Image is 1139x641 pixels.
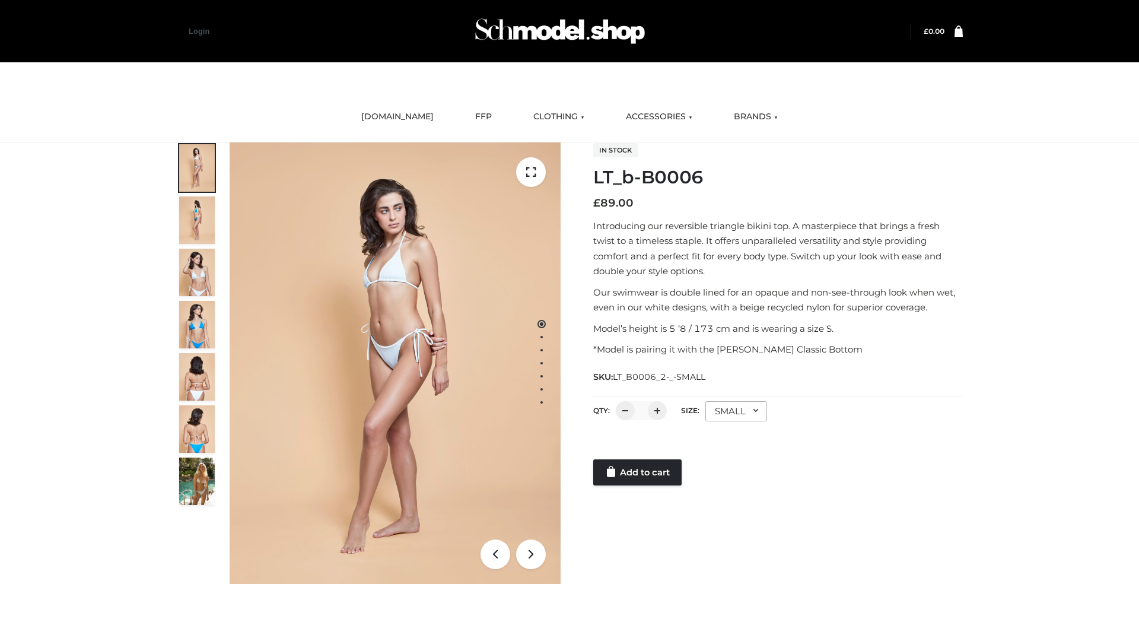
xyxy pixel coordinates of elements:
[924,27,944,36] bdi: 0.00
[471,8,649,55] img: Schmodel Admin 964
[593,285,963,315] p: Our swimwear is double lined for an opaque and non-see-through look when wet, even in our white d...
[613,372,705,382] span: LT_B0006_2-_-SMALL
[593,406,610,415] label: QTY:
[352,104,443,130] a: [DOMAIN_NAME]
[179,458,215,505] img: Arieltop_CloudNine_AzureSky2.jpg
[593,218,963,279] p: Introducing our reversible triangle bikini top. A masterpiece that brings a fresh twist to a time...
[179,353,215,401] img: ArielClassicBikiniTop_CloudNine_AzureSky_OW114ECO_7-scaled.jpg
[593,143,638,157] span: In stock
[593,370,707,384] span: SKU:
[179,301,215,348] img: ArielClassicBikiniTop_CloudNine_AzureSky_OW114ECO_4-scaled.jpg
[179,144,215,192] img: ArielClassicBikiniTop_CloudNine_AzureSky_OW114ECO_1-scaled.jpg
[593,196,600,210] span: £
[466,104,501,130] a: FFP
[617,104,701,130] a: ACCESSORIES
[593,342,963,357] p: *Model is pairing it with the [PERSON_NAME] Classic Bottom
[179,249,215,296] img: ArielClassicBikiniTop_CloudNine_AzureSky_OW114ECO_3-scaled.jpg
[593,167,963,188] h1: LT_b-B0006
[725,104,787,130] a: BRANDS
[593,321,963,337] p: Model’s height is 5 ‘8 / 173 cm and is wearing a size S.
[524,104,593,130] a: CLOTHING
[924,27,928,36] span: £
[593,196,634,210] bdi: 89.00
[705,401,767,421] div: SMALL
[593,459,682,485] a: Add to cart
[681,406,699,415] label: Size:
[924,27,944,36] a: £0.00
[179,405,215,453] img: ArielClassicBikiniTop_CloudNine_AzureSky_OW114ECO_8-scaled.jpg
[189,27,209,36] a: Login
[179,196,215,244] img: ArielClassicBikiniTop_CloudNine_AzureSky_OW114ECO_2-scaled.jpg
[230,142,561,584] img: ArielClassicBikiniTop_CloudNine_AzureSky_OW114ECO_1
